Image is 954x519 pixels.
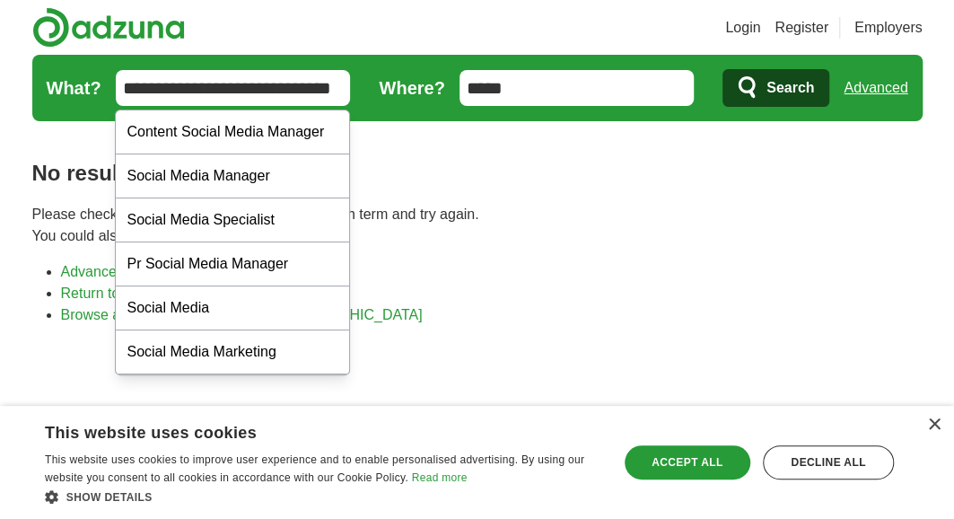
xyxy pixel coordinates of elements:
[625,445,750,479] div: Accept all
[775,17,828,39] a: Register
[116,286,349,330] div: Social Media
[116,330,349,374] div: Social Media Marketing
[32,204,923,247] p: Please check your spelling or enter another search term and try again. You could also try one of ...
[116,198,349,242] div: Social Media Specialist
[763,445,894,479] div: Decline all
[66,491,153,504] span: Show details
[766,70,814,106] span: Search
[116,242,349,286] div: Pr Social Media Manager
[61,286,319,301] a: Return to the home page and start again
[32,157,923,189] h1: No results found
[45,417,556,444] div: This website uses cookies
[61,307,423,322] a: Browse all live results across the [GEOGRAPHIC_DATA]
[47,75,101,101] label: What?
[45,488,600,506] div: Show details
[116,110,349,154] div: Content Social Media Manager
[854,17,923,39] a: Employers
[844,70,907,106] a: Advanced
[45,453,584,484] span: This website uses cookies to improve user experience and to enable personalised advertising. By u...
[412,471,468,484] a: Read more, opens a new window
[379,75,444,101] label: Where?
[722,69,829,107] button: Search
[32,7,185,48] img: Adzuna logo
[116,154,349,198] div: Social Media Manager
[927,418,941,432] div: Close
[725,17,760,39] a: Login
[61,264,172,279] a: Advanced search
